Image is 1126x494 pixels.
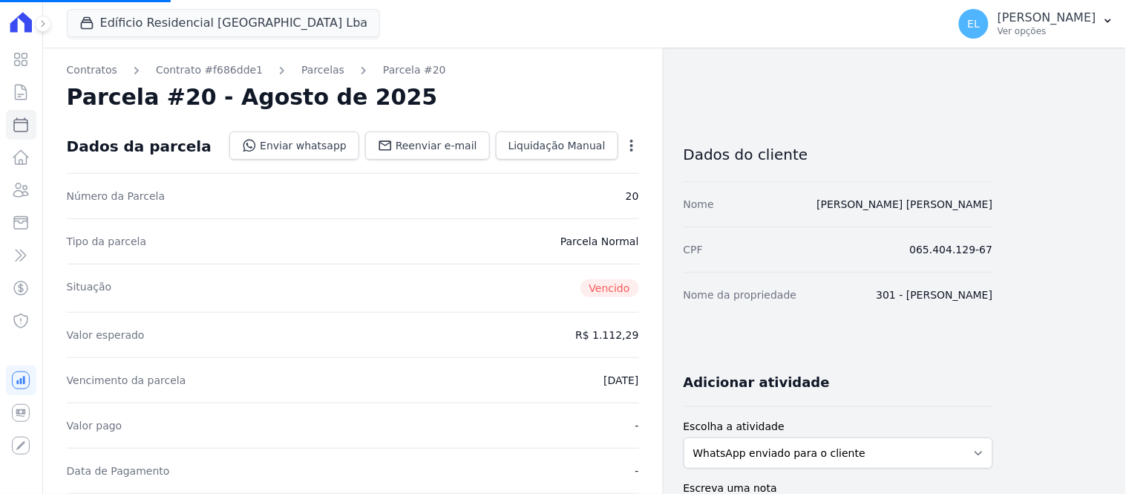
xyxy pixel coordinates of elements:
[67,62,639,78] nav: Breadcrumb
[67,9,381,37] button: Edíficio Residencial [GEOGRAPHIC_DATA] Lba
[365,131,490,160] a: Reenviar e-mail
[635,464,639,478] dd: -
[635,418,639,433] dd: -
[301,62,344,78] a: Parcelas
[684,374,830,391] h3: Adicionar atividade
[67,137,212,155] div: Dados da parcela
[684,197,714,212] dt: Nome
[684,419,993,435] label: Escolha a atividade
[396,138,477,153] span: Reenviar e-mail
[67,373,186,388] dt: Vencimento da parcela
[998,25,1096,37] p: Ver opções
[910,242,993,257] dd: 065.404.129-67
[156,62,263,78] a: Contrato #f686dde1
[877,287,993,302] dd: 301 - [PERSON_NAME]
[229,131,359,160] a: Enviar whatsapp
[575,328,638,342] dd: R$ 1.112,29
[603,373,638,388] dd: [DATE]
[67,189,166,204] dt: Número da Parcela
[998,10,1096,25] p: [PERSON_NAME]
[626,189,639,204] dd: 20
[580,279,639,297] span: Vencido
[383,62,446,78] a: Parcela #20
[684,242,703,257] dt: CPF
[560,234,639,249] dd: Parcela Normal
[968,19,981,29] span: EL
[67,62,117,78] a: Contratos
[67,418,122,433] dt: Valor pago
[684,146,993,163] h3: Dados do cliente
[67,234,147,249] dt: Tipo da parcela
[508,138,606,153] span: Liquidação Manual
[684,287,797,302] dt: Nome da propriedade
[67,84,438,111] h2: Parcela #20 - Agosto de 2025
[67,328,145,342] dt: Valor esperado
[817,198,993,210] a: [PERSON_NAME] [PERSON_NAME]
[496,131,618,160] a: Liquidação Manual
[67,279,112,297] dt: Situação
[67,464,170,478] dt: Data de Pagamento
[947,3,1126,45] button: EL [PERSON_NAME] Ver opções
